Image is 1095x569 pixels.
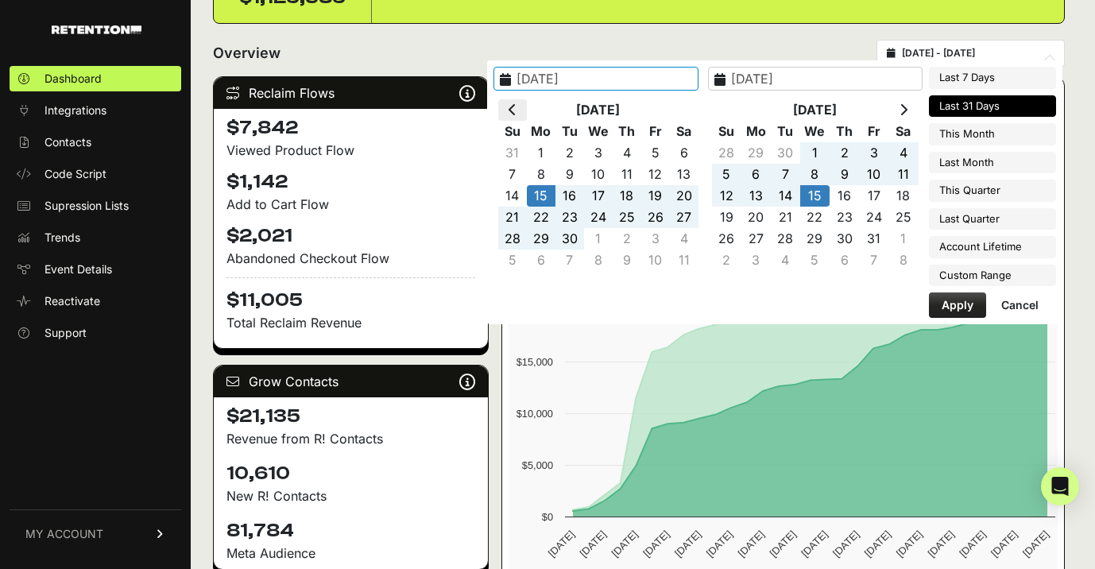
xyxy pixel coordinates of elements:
td: 11 [888,164,918,185]
a: MY ACCOUNT [10,509,181,558]
td: 7 [498,164,527,185]
th: [DATE] [527,99,670,121]
a: Code Script [10,161,181,187]
li: Account Lifetime [929,236,1056,258]
td: 3 [741,250,771,271]
th: We [800,121,830,142]
td: 1 [800,142,830,164]
td: 9 [555,164,584,185]
td: 17 [584,185,613,207]
td: 15 [800,185,830,207]
td: 8 [888,250,918,271]
td: 17 [859,185,888,207]
td: 5 [800,250,830,271]
h4: $1,142 [226,169,475,195]
td: 24 [584,207,613,228]
td: 5 [641,142,670,164]
text: [DATE] [545,528,576,559]
td: 18 [613,185,641,207]
a: Trends [10,225,181,250]
span: Event Details [44,261,112,277]
td: 27 [741,228,771,250]
td: 15 [527,185,555,207]
button: Apply [929,292,986,318]
li: This Quarter [929,180,1056,202]
a: Reactivate [10,288,181,314]
a: Contacts [10,130,181,155]
td: 16 [830,185,859,207]
text: [DATE] [799,528,830,559]
td: 18 [888,185,918,207]
td: 21 [771,207,800,228]
li: Last 7 Days [929,67,1056,89]
td: 7 [555,250,584,271]
td: 7 [771,164,800,185]
h4: $11,005 [226,277,475,313]
td: 31 [498,142,527,164]
p: New R! Contacts [226,486,475,505]
td: 28 [712,142,741,164]
text: [DATE] [957,528,988,559]
h4: $7,842 [226,115,475,141]
div: Reclaim Flows [214,77,488,109]
td: 19 [712,207,741,228]
td: 22 [800,207,830,228]
td: 10 [584,164,613,185]
li: Custom Range [929,265,1056,287]
td: 3 [584,142,613,164]
td: 1 [888,228,918,250]
h4: $2,021 [226,223,475,249]
td: 14 [498,185,527,207]
th: Mo [527,121,555,142]
td: 27 [670,207,698,228]
td: 11 [670,250,698,271]
td: 1 [584,228,613,250]
th: Fr [859,121,888,142]
h4: 81,784 [226,518,475,544]
td: 25 [613,207,641,228]
td: 2 [830,142,859,164]
td: 10 [641,250,670,271]
div: Viewed Product Flow [226,141,475,160]
text: $10,000 [516,408,552,420]
div: Abandoned Checkout Flow [226,249,475,268]
td: 19 [641,185,670,207]
td: 16 [555,185,584,207]
td: 6 [527,250,555,271]
td: 30 [830,228,859,250]
td: 29 [800,228,830,250]
td: 11 [613,164,641,185]
text: [DATE] [735,528,766,559]
a: Dashboard [10,66,181,91]
td: 4 [613,142,641,164]
span: Trends [44,230,80,246]
th: We [584,121,613,142]
span: Reactivate [44,293,100,309]
text: [DATE] [925,528,956,559]
td: 14 [771,185,800,207]
img: Retention.com [52,25,141,34]
div: Meta Audience [226,544,475,563]
th: Tu [771,121,800,142]
span: Contacts [44,134,91,150]
td: 29 [527,228,555,250]
div: Open Intercom Messenger [1041,467,1079,505]
td: 12 [712,185,741,207]
th: Sa [888,121,918,142]
td: 28 [771,228,800,250]
a: Support [10,320,181,346]
text: $15,000 [516,356,552,368]
td: 12 [641,164,670,185]
td: 3 [859,142,888,164]
td: 6 [670,142,698,164]
td: 4 [771,250,800,271]
text: [DATE] [703,528,734,559]
td: 9 [830,164,859,185]
td: 20 [670,185,698,207]
td: 2 [712,250,741,271]
h2: Overview [213,42,281,64]
button: Cancel [989,292,1051,318]
td: 25 [888,207,918,228]
text: [DATE] [767,528,798,559]
td: 5 [712,164,741,185]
